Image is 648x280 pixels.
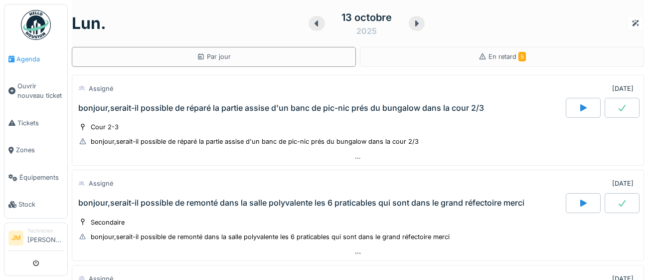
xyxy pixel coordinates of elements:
a: Zones [4,137,67,164]
a: Équipements [4,164,67,191]
div: Par jour [197,52,231,61]
div: bonjour,serait-il possible de remonté dans la salle polyvalente les 6 praticables qui sont dans l... [91,232,450,242]
a: Stock [4,191,67,219]
div: Secondaire [91,218,125,227]
a: Agenda [4,45,67,73]
div: 13 octobre [341,10,392,25]
img: Badge_color-CXgf-gQk.svg [21,10,51,40]
div: bonjour,serait-il possible de réparé la partie assise d'un banc de pic-nic prés du bungalow dans ... [91,137,419,146]
li: JM [8,231,23,246]
a: Tickets [4,109,67,137]
span: Ouvrir nouveau ticket [17,81,63,100]
span: Agenda [16,54,63,64]
div: bonjour,serait-il possible de réparé la partie assise d'un banc de pic-nic prés du bungalow dans ... [78,103,484,113]
span: En retard [488,53,526,60]
a: Ouvrir nouveau ticket [4,73,67,110]
span: Tickets [17,118,63,128]
div: bonjour,serait-il possible de remonté dans la salle polyvalente les 6 praticables qui sont dans l... [78,198,524,208]
div: [DATE] [612,179,634,188]
span: Équipements [19,173,63,182]
div: [DATE] [612,84,634,93]
span: Zones [16,145,63,155]
div: Assigné [89,84,113,93]
div: Cour 2-3 [91,122,119,132]
span: Stock [18,200,63,209]
span: 5 [518,52,526,61]
h1: lun. [72,14,106,33]
div: 2025 [356,25,377,37]
a: JM Technicien[PERSON_NAME] [8,227,63,251]
div: Technicien [27,227,63,235]
li: [PERSON_NAME] [27,227,63,249]
div: Assigné [89,179,113,188]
